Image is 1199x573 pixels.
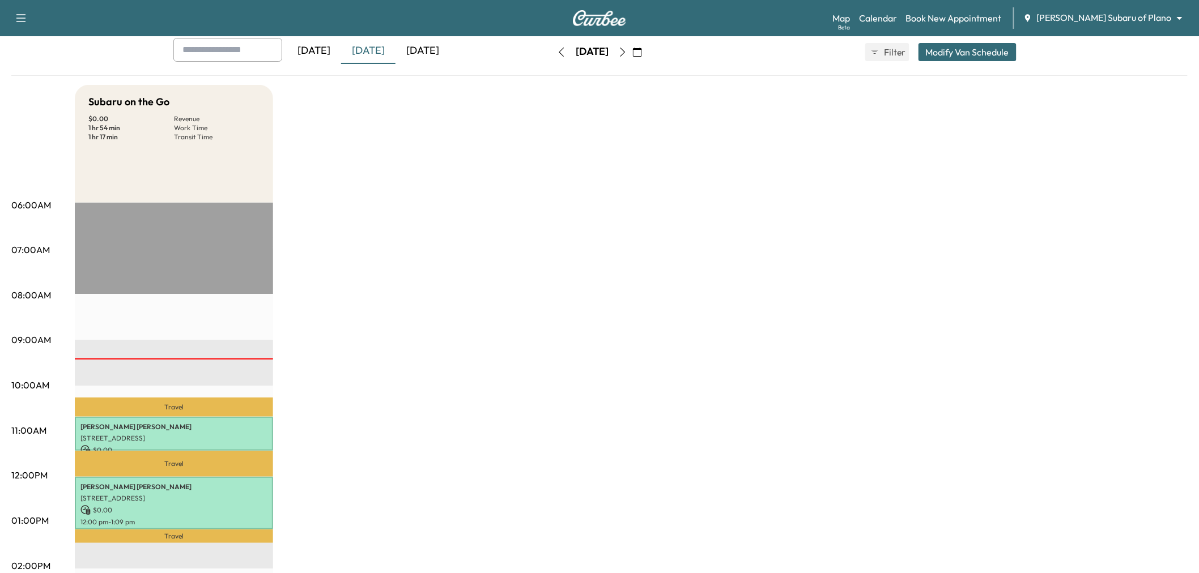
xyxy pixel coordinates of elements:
div: [DATE] [341,38,396,64]
p: 1 hr 54 min [88,123,174,132]
img: Curbee Logo [572,10,627,26]
span: [PERSON_NAME] Subaru of Plano [1037,11,1172,24]
p: 02:00PM [11,559,50,572]
div: [DATE] [287,38,341,64]
a: MapBeta [832,11,850,25]
p: 10:00AM [11,378,49,392]
p: [PERSON_NAME] [PERSON_NAME] [80,422,267,431]
span: Filter [884,45,904,59]
p: [PERSON_NAME] [PERSON_NAME] [80,482,267,491]
button: Modify Van Schedule [919,43,1017,61]
p: Travel [75,397,273,417]
div: [DATE] [396,38,450,64]
p: 07:00AM [11,243,50,256]
div: [DATE] [576,45,609,59]
p: Revenue [174,114,260,123]
p: $ 0.00 [80,445,267,455]
p: 12:00 pm - 1:09 pm [80,518,267,527]
a: Book New Appointment [906,11,1002,25]
p: [STREET_ADDRESS] [80,494,267,503]
div: Beta [838,23,850,32]
p: 06:00AM [11,198,51,212]
p: 08:00AM [11,288,51,302]
p: $ 0.00 [80,505,267,515]
p: 12:00PM [11,468,48,482]
p: $ 0.00 [88,114,174,123]
p: Travel [75,451,273,477]
p: 01:00PM [11,514,49,527]
a: Calendar [859,11,897,25]
p: Transit Time [174,132,260,142]
button: Filter [865,43,909,61]
p: 1 hr 17 min [88,132,174,142]
p: 11:00AM [11,424,46,437]
p: 09:00AM [11,333,51,347]
h5: Subaru on the Go [88,94,169,110]
p: [STREET_ADDRESS] [80,434,267,443]
p: Work Time [174,123,260,132]
p: Travel [75,529,273,543]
